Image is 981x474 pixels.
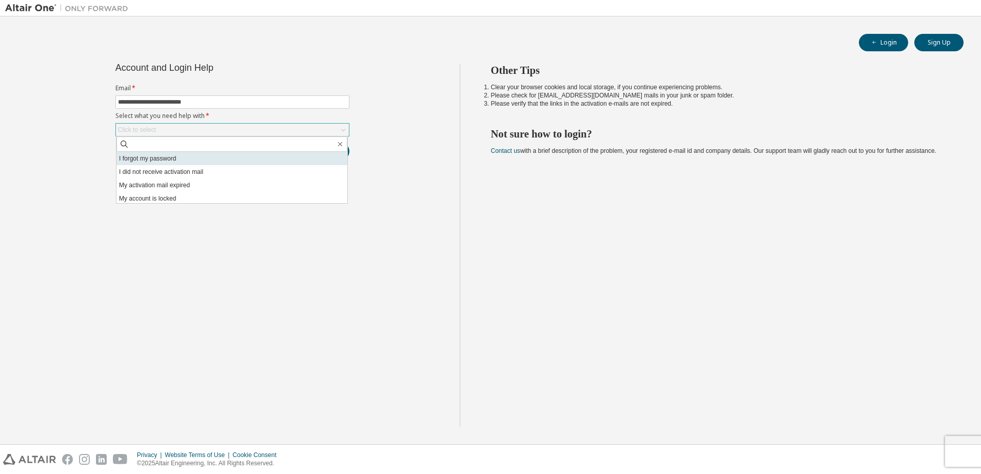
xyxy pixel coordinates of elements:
button: Login [859,34,908,51]
span: with a brief description of the problem, your registered e-mail id and company details. Our suppo... [491,147,936,154]
img: Altair One [5,3,133,13]
img: facebook.svg [62,454,73,465]
h2: Other Tips [491,64,946,77]
div: Privacy [137,451,165,459]
button: Sign Up [914,34,964,51]
h2: Not sure how to login? [491,127,946,141]
li: I forgot my password [116,152,347,165]
img: altair_logo.svg [3,454,56,465]
img: linkedin.svg [96,454,107,465]
label: Email [115,84,349,92]
label: Select what you need help with [115,112,349,120]
li: Clear your browser cookies and local storage, if you continue experiencing problems. [491,83,946,91]
div: Account and Login Help [115,64,303,72]
img: instagram.svg [79,454,90,465]
div: Website Terms of Use [165,451,232,459]
li: Please check for [EMAIL_ADDRESS][DOMAIN_NAME] mails in your junk or spam folder. [491,91,946,100]
img: youtube.svg [113,454,128,465]
div: Click to select [118,126,156,134]
p: © 2025 Altair Engineering, Inc. All Rights Reserved. [137,459,283,468]
div: Cookie Consent [232,451,282,459]
div: Click to select [116,124,349,136]
a: Contact us [491,147,520,154]
li: Please verify that the links in the activation e-mails are not expired. [491,100,946,108]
